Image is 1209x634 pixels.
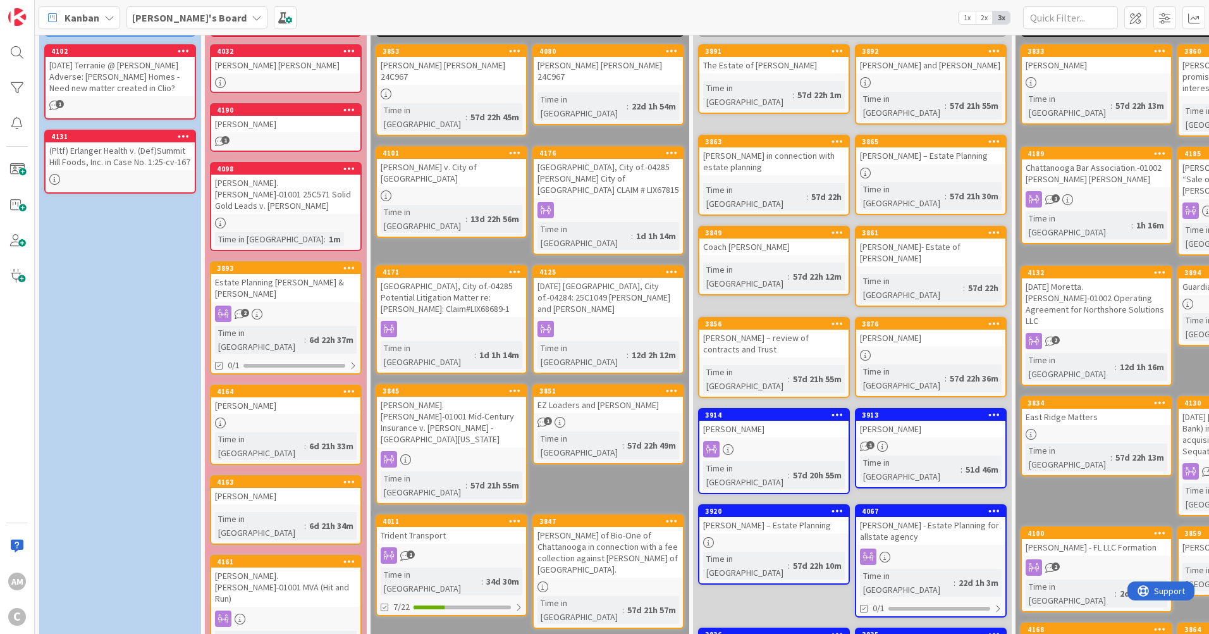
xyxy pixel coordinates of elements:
span: : [788,372,790,386]
div: 4132 [1028,268,1171,277]
span: Support [27,2,58,17]
span: 0/1 [228,359,240,372]
a: 3913[PERSON_NAME]Time in [GEOGRAPHIC_DATA]:51d 46m [855,408,1007,488]
span: : [474,348,476,362]
div: [PERSON_NAME] [211,397,360,414]
div: 3893Estate Planning [PERSON_NAME] & [PERSON_NAME] [211,263,360,302]
div: 4032[PERSON_NAME] [PERSON_NAME] [211,46,360,73]
div: 3865[PERSON_NAME] – Estate Planning [856,136,1005,164]
div: Time in [GEOGRAPHIC_DATA] [1026,211,1131,239]
div: 3914 [699,409,849,421]
div: 57d 21h 30m [947,189,1002,203]
div: 4164 [217,387,360,396]
span: : [627,348,629,362]
div: 3892[PERSON_NAME] and [PERSON_NAME] [856,46,1005,73]
a: 3892[PERSON_NAME] and [PERSON_NAME]Time in [GEOGRAPHIC_DATA]:57d 21h 55m [855,44,1007,125]
div: 3861 [862,228,1005,237]
div: Time in [GEOGRAPHIC_DATA] [537,92,627,120]
div: 4163[PERSON_NAME] [211,476,360,504]
span: : [324,232,326,246]
div: (Pltf) Erlanger Health v. (Def)Summit Hill Foods, Inc. in Case No. 1:25-cv-167 [46,142,195,170]
span: : [1131,218,1133,232]
div: 4132 [1022,267,1171,278]
a: 4164[PERSON_NAME]Time in [GEOGRAPHIC_DATA]:6d 21h 33m [210,385,362,465]
div: 4189Chattanooga Bar Association.-01002 [PERSON_NAME] [PERSON_NAME] [1022,148,1171,187]
div: [PERSON_NAME] – Estate Planning [699,517,849,533]
div: [PERSON_NAME] [1022,57,1171,73]
div: Time in [GEOGRAPHIC_DATA] [215,326,304,354]
div: Time in [GEOGRAPHIC_DATA] [860,456,960,483]
div: 4098[PERSON_NAME].[PERSON_NAME]-01001 25C571 Solid Gold Leads v. [PERSON_NAME] [211,163,360,214]
div: 4067 [856,506,1005,517]
div: 51d 46m [962,463,1002,476]
div: Time in [GEOGRAPHIC_DATA] [860,182,945,210]
div: 3920[PERSON_NAME] – Estate Planning [699,506,849,533]
div: 3891 [699,46,849,57]
a: 4102[DATE] Terranie @ [PERSON_NAME] Adverse: [PERSON_NAME] Homes - Need new matter created in Clio? [44,44,196,120]
div: Time in [GEOGRAPHIC_DATA] [381,103,465,131]
a: 3845[PERSON_NAME].[PERSON_NAME]-01001 Mid-Century Insurance v. [PERSON_NAME] - [GEOGRAPHIC_DATA][... [376,384,527,504]
div: EZ Loaders and [PERSON_NAME] [534,397,683,413]
a: 3834East Ridge MattersTime in [GEOGRAPHIC_DATA]:57d 22h 13m [1021,396,1172,476]
a: 3847[PERSON_NAME] of Bio-One of Chattanooga in connection with a fee collection against [PERSON_N... [532,514,684,629]
a: 3893Estate Planning [PERSON_NAME] & [PERSON_NAME]Time in [GEOGRAPHIC_DATA]:6d 22h 37m0/1 [210,261,362,375]
div: Time in [GEOGRAPHIC_DATA] [703,365,788,393]
div: Time in [GEOGRAPHIC_DATA] [703,552,788,580]
span: 1 [407,550,415,559]
a: 3865[PERSON_NAME] – Estate PlanningTime in [GEOGRAPHIC_DATA]:57d 21h 30m [855,135,1007,215]
a: 4032[PERSON_NAME] [PERSON_NAME] [210,44,362,93]
div: The Estate of [PERSON_NAME] [699,57,849,73]
div: 3853 [383,47,526,56]
span: : [304,519,306,533]
span: 1 [544,417,552,425]
div: 4101[PERSON_NAME] v. City of [GEOGRAPHIC_DATA] [377,147,526,187]
span: : [1115,587,1117,600]
div: AM [8,573,26,590]
div: 3913 [856,409,1005,421]
div: 3834 [1028,399,1171,407]
span: : [465,110,467,124]
div: 4161 [211,556,360,568]
a: 3876[PERSON_NAME]Time in [GEOGRAPHIC_DATA]:57d 22h 36m [855,317,1007,397]
div: Time in [GEOGRAPHIC_DATA] [537,596,622,624]
a: 3833[PERSON_NAME]Time in [GEOGRAPHIC_DATA]:57d 22h 13m [1021,44,1172,125]
div: 3845[PERSON_NAME].[PERSON_NAME]-01001 Mid-Century Insurance v. [PERSON_NAME] - [GEOGRAPHIC_DATA][... [377,385,526,447]
div: 4190 [211,104,360,116]
div: Time in [GEOGRAPHIC_DATA] [381,568,481,595]
div: 3851 [534,385,683,397]
div: 2d 23h 47m [1117,587,1167,600]
div: 57d 22h 13m [1112,451,1167,464]
a: 3853[PERSON_NAME] [PERSON_NAME] 24C967Time in [GEOGRAPHIC_DATA]:57d 22h 45m [376,44,527,136]
div: 4163 [211,476,360,488]
div: 3851EZ Loaders and [PERSON_NAME] [534,385,683,413]
div: 3853[PERSON_NAME] [PERSON_NAME] 24C967 [377,46,526,85]
div: Time in [GEOGRAPHIC_DATA] [860,364,945,392]
div: 1d 1h 14m [476,348,522,362]
div: 3892 [862,47,1005,56]
div: 3851 [539,387,683,395]
div: 1m [326,232,344,246]
div: 3920 [699,506,849,517]
div: 4161 [217,557,360,566]
div: 3893 [211,263,360,274]
div: 3913 [862,411,1005,420]
span: 2 [1052,563,1060,571]
div: [DATE] [GEOGRAPHIC_DATA], City of.-04284: 25C1049 [PERSON_NAME] and [PERSON_NAME] [534,278,683,317]
div: 4176 [539,149,683,158]
div: 57d 22h [965,281,1002,295]
div: 4131 [51,132,195,141]
div: 3913[PERSON_NAME] [856,409,1005,437]
a: 4125[DATE] [GEOGRAPHIC_DATA], City of.-04284: 25C1049 [PERSON_NAME] and [PERSON_NAME]Time in [GEO... [532,265,684,374]
div: 3834East Ridge Matters [1022,397,1171,425]
div: 4102[DATE] Terranie @ [PERSON_NAME] Adverse: [PERSON_NAME] Homes - Need new matter created in Clio? [46,46,195,96]
div: 3865 [862,137,1005,146]
div: 4163 [217,478,360,487]
div: [PERSON_NAME] – Estate Planning [856,147,1005,164]
span: : [631,229,633,243]
div: Time in [GEOGRAPHIC_DATA] [537,341,627,369]
span: 1 [866,441,875,449]
div: 22d 1h 3m [955,576,1002,590]
div: 6d 22h 37m [306,333,357,347]
span: : [1110,99,1112,113]
span: 1x [959,11,976,24]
